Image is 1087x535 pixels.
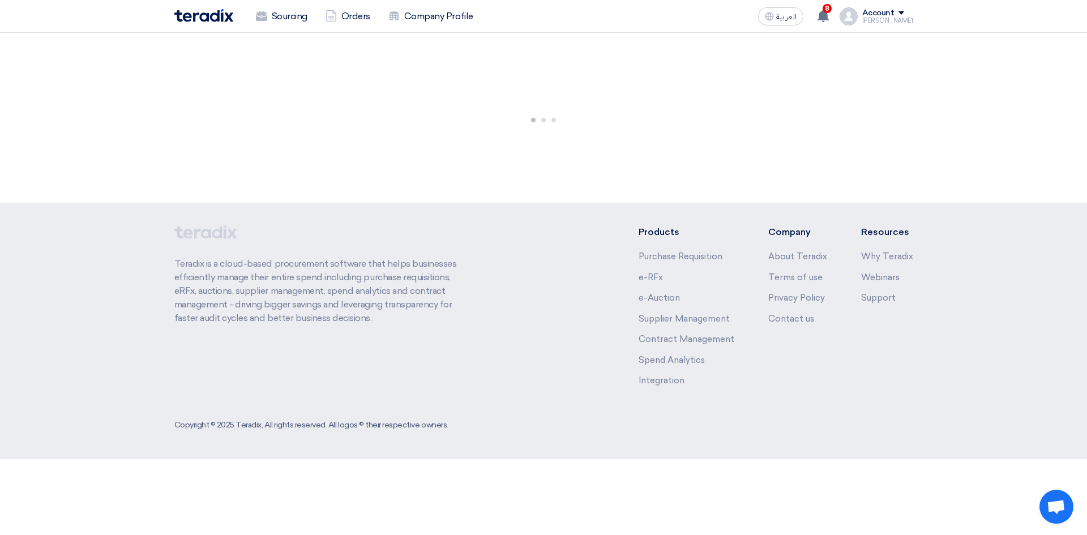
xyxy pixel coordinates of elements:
[639,272,663,283] a: e-RFx
[379,4,482,29] a: Company Profile
[840,7,858,25] img: profile_test.png
[768,251,827,262] a: About Teradix
[247,4,316,29] a: Sourcing
[776,13,797,21] span: العربية
[768,314,814,324] a: Contact us
[639,225,734,239] li: Products
[861,225,913,239] li: Resources
[639,314,730,324] a: Supplier Management
[862,18,913,24] div: [PERSON_NAME]
[758,7,803,25] button: العربية
[861,293,896,303] a: Support
[639,334,734,344] a: Contract Management
[174,419,448,431] div: Copyright © 2025 Teradix, All rights reserved. All logos © their respective owners.
[768,272,823,283] a: Terms of use
[768,293,825,303] a: Privacy Policy
[639,375,684,386] a: Integration
[639,251,722,262] a: Purchase Requisition
[1039,490,1073,524] a: Open chat
[639,355,705,365] a: Spend Analytics
[174,257,470,325] p: Teradix is a cloud-based procurement software that helps businesses efficiently manage their enti...
[639,293,680,303] a: e-Auction
[862,8,895,18] div: Account
[174,9,233,22] img: Teradix logo
[861,272,900,283] a: Webinars
[861,251,913,262] a: Why Teradix
[316,4,379,29] a: Orders
[768,225,827,239] li: Company
[823,4,832,13] span: 8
